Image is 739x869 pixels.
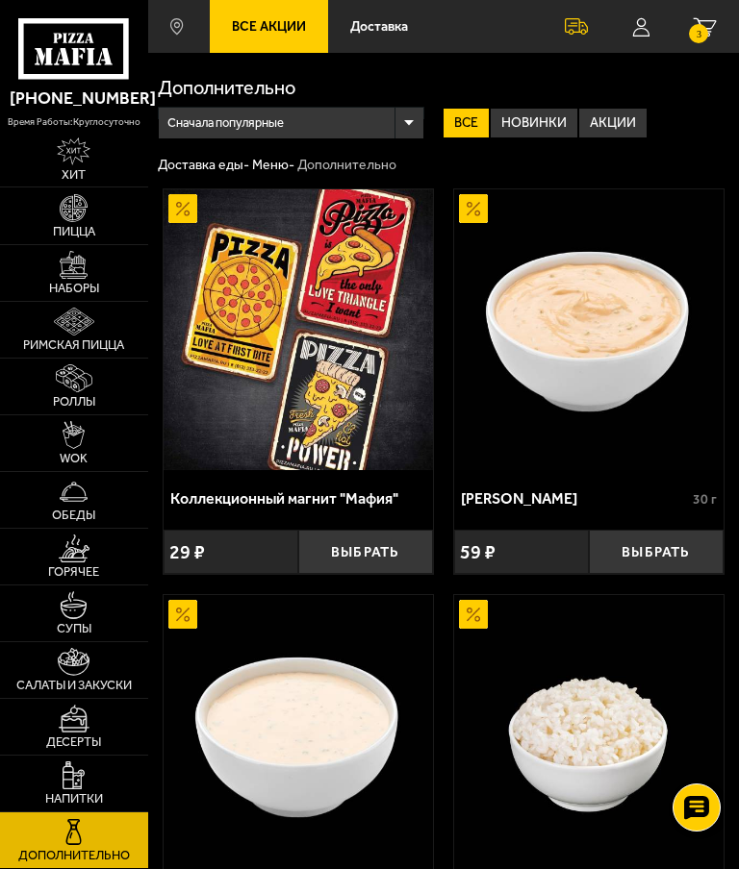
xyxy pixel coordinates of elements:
[298,530,433,574] button: Выбрать
[454,189,724,470] img: Соус Деликатес
[459,194,488,223] img: Акционный
[23,338,124,351] span: Римская пицца
[589,530,724,574] button: Выбрать
[459,600,488,629] img: Акционный
[53,225,95,237] span: Пицца
[252,157,294,173] a: Меню-
[48,565,99,578] span: Горячее
[350,20,408,34] span: Доставка
[62,168,86,181] span: Хит
[16,679,132,691] span: Салаты и закуски
[164,189,433,470] a: АкционныйКоллекционный магнит "Мафия"
[693,491,717,508] span: 30 г
[579,109,647,137] label: Акции
[460,542,496,561] span: 59 ₽
[444,109,489,137] label: Все
[297,157,396,174] div: Дополнительно
[53,395,95,408] span: Роллы
[491,109,577,137] label: Новинки
[461,489,688,508] div: [PERSON_NAME]
[689,24,708,43] small: 3
[168,600,197,629] img: Акционный
[148,53,739,68] div: ;
[60,452,88,464] span: WOK
[170,489,421,508] div: Коллекционный магнит "Мафия"
[158,78,728,97] h1: Дополнительно
[45,792,103,805] span: Напитки
[158,157,249,173] a: Доставка еды-
[232,20,306,34] span: Все Акции
[52,509,95,521] span: Обеды
[18,849,130,861] span: Дополнительно
[164,189,433,470] img: Коллекционный магнит "Мафия"
[454,189,724,470] a: АкционныйСоус Деликатес
[169,542,205,561] span: 29 ₽
[57,622,91,634] span: Супы
[49,282,99,294] span: Наборы
[168,194,197,223] img: Акционный
[46,735,101,748] span: Десерты
[167,105,284,141] span: Сначала популярные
